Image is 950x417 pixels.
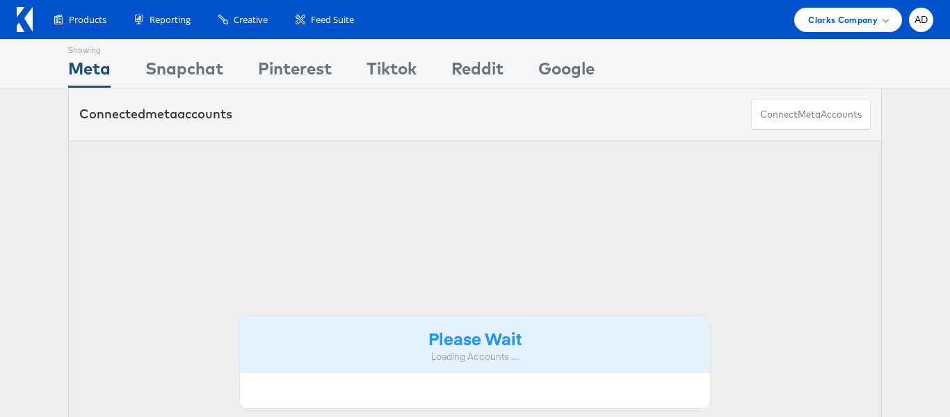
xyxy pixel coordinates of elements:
[79,105,232,123] div: Connected accounts
[234,13,268,26] span: Creative
[68,40,111,56] div: Showing
[69,13,106,26] span: Products
[751,99,871,130] button: ConnectmetaAccounts
[145,56,223,88] div: Snapchat
[250,350,700,363] div: Loading Accounts ....
[145,106,177,122] span: meta
[808,13,878,27] span: Clarks Company
[150,13,191,26] span: Reporting
[451,56,504,88] div: Reddit
[68,56,111,88] div: Meta
[538,56,595,88] div: Google
[311,13,354,26] span: Feed Suite
[367,56,417,88] div: Tiktok
[915,15,928,24] span: AD
[258,56,332,88] div: Pinterest
[428,326,522,349] strong: Please Wait
[798,108,821,121] span: meta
